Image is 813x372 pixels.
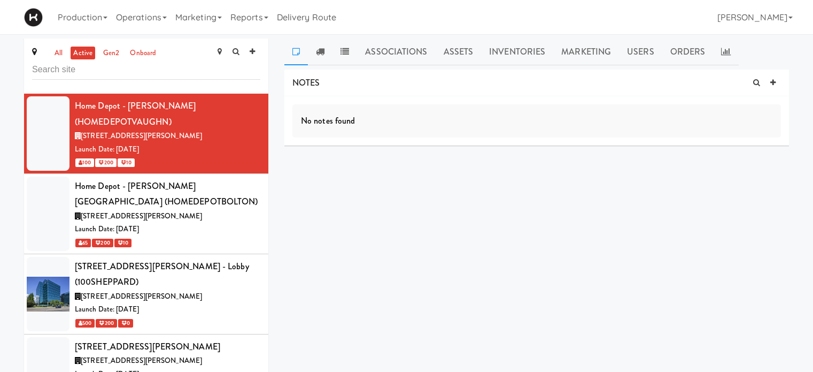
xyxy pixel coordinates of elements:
[127,47,159,60] a: onboard
[81,291,202,301] span: [STREET_ADDRESS][PERSON_NAME]
[81,211,202,221] span: [STREET_ADDRESS][PERSON_NAME]
[75,239,91,247] span: 65
[114,239,131,247] span: 10
[95,158,116,167] span: 200
[75,259,260,290] div: [STREET_ADDRESS][PERSON_NAME] - Lobby (100SHEPPARD)
[75,223,260,236] div: Launch Date: [DATE]
[75,339,260,355] div: [STREET_ADDRESS][PERSON_NAME]
[436,39,482,65] a: Assets
[24,254,268,335] li: [STREET_ADDRESS][PERSON_NAME] - Lobby (100SHEPPARD)[STREET_ADDRESS][PERSON_NAME]Launch Date: [DAT...
[118,158,135,167] span: 10
[662,39,714,65] a: Orders
[75,178,260,210] div: Home Depot - [PERSON_NAME][GEOGRAPHIC_DATA] (HOMEDEPOTBOLTON)
[81,355,202,366] span: [STREET_ADDRESS][PERSON_NAME]
[52,47,65,60] a: all
[100,47,122,60] a: gen2
[75,319,95,328] span: 500
[24,8,43,27] img: Micromart
[92,239,113,247] span: 200
[118,319,133,328] span: 0
[81,131,202,141] span: [STREET_ADDRESS][PERSON_NAME]
[96,319,117,328] span: 200
[71,47,95,60] a: active
[32,60,260,80] input: Search site
[292,104,781,138] div: No notes found
[75,143,260,156] div: Launch Date: [DATE]
[357,39,435,65] a: Associations
[75,158,94,167] span: 100
[24,94,268,174] li: Home Depot - [PERSON_NAME] (HOMEDEPOTVAUGHN)[STREET_ADDRESS][PERSON_NAME]Launch Date: [DATE] 100 ...
[24,174,268,254] li: Home Depot - [PERSON_NAME][GEOGRAPHIC_DATA] (HOMEDEPOTBOLTON)[STREET_ADDRESS][PERSON_NAME]Launch ...
[75,303,260,316] div: Launch Date: [DATE]
[553,39,619,65] a: Marketing
[292,77,320,89] span: NOTES
[619,39,662,65] a: Users
[75,98,260,130] div: Home Depot - [PERSON_NAME] (HOMEDEPOTVAUGHN)
[481,39,553,65] a: Inventories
